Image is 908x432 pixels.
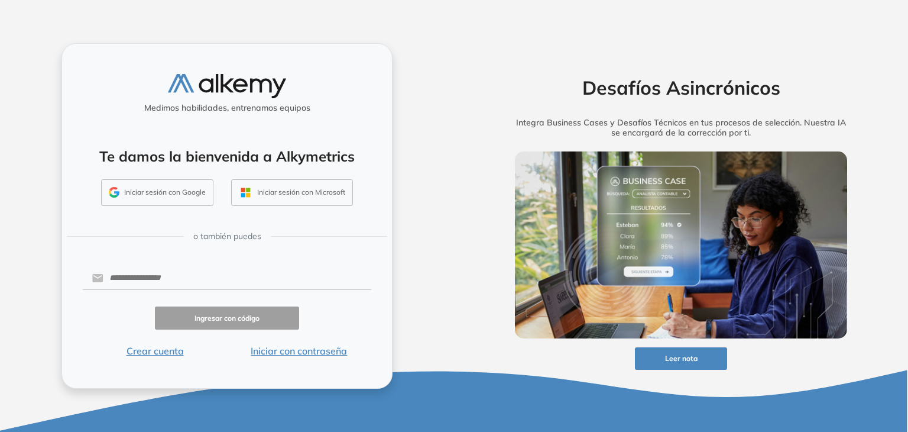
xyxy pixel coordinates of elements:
[497,76,865,99] h2: Desafíos Asincrónicos
[109,187,119,198] img: GMAIL_ICON
[101,179,213,207] button: Iniciar sesión con Google
[231,179,353,207] button: Iniciar sesión con Microsoft
[168,74,286,98] img: logo-alkemy
[77,148,377,165] h4: Te damos la bienvenida a Alkymetrics
[635,347,727,370] button: Leer nota
[849,375,908,432] iframe: Chat Widget
[193,230,261,243] span: o también puedes
[849,375,908,432] div: Widget de chat
[497,118,865,138] h5: Integra Business Cases y Desafíos Técnicos en tus procesos de selección. Nuestra IA se encargará ...
[239,186,252,199] img: OUTLOOK_ICON
[83,344,227,358] button: Crear cuenta
[155,307,299,330] button: Ingresar con código
[67,103,387,113] h5: Medimos habilidades, entrenamos equipos
[515,151,847,338] img: img-more-info
[227,344,371,358] button: Iniciar con contraseña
